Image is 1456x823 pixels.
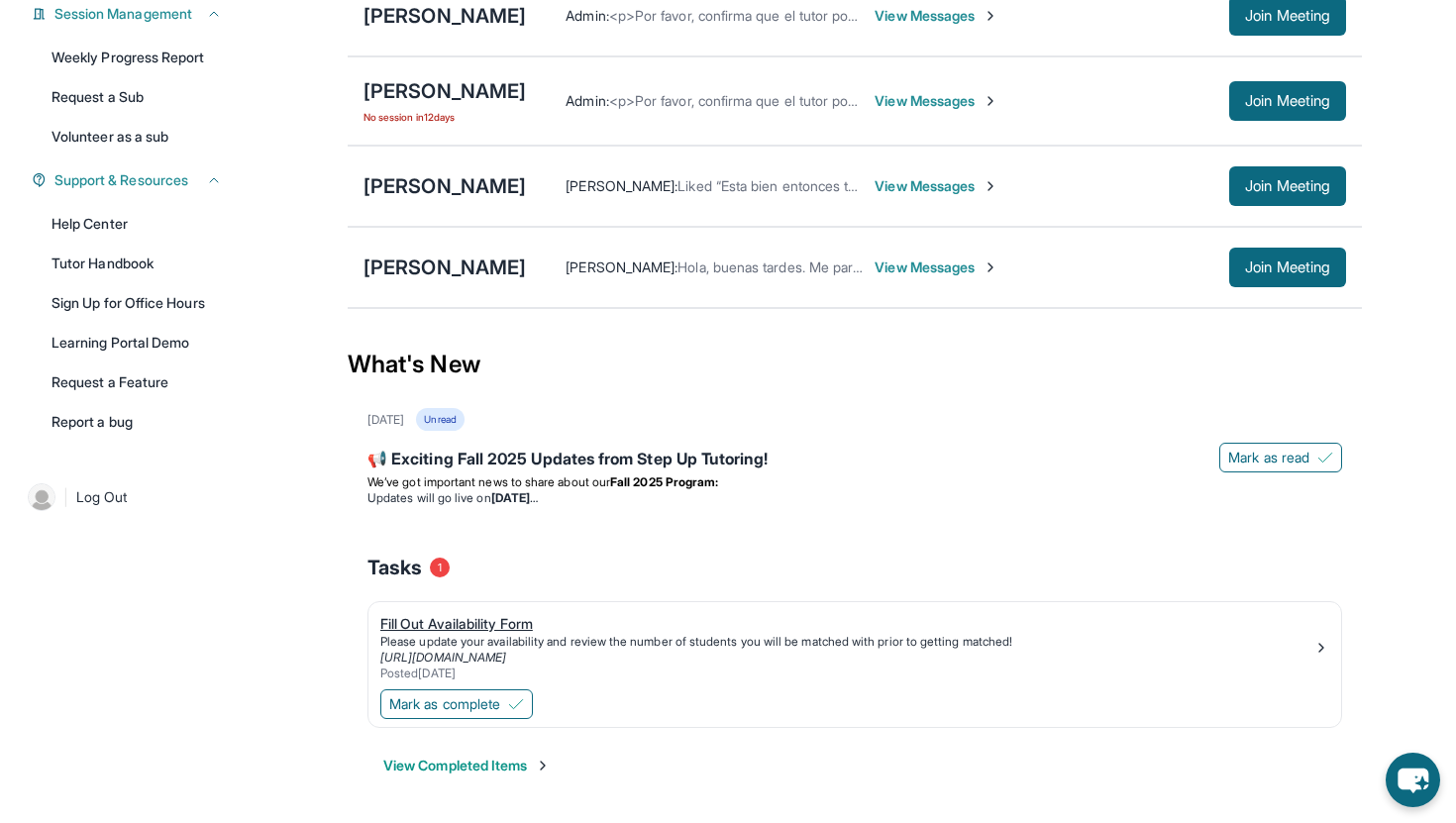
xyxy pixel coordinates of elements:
span: View Messages [875,176,998,196]
div: [PERSON_NAME] [364,254,526,281]
div: Posted [DATE] [380,666,1313,681]
span: Log Out [76,487,128,507]
span: Hola, buenas tardes. Me parece bien iniciar el [DATE]. Y gracias por avisarme. [677,258,1161,275]
span: Join Meeting [1245,95,1330,107]
a: Volunteer as a sub [40,119,234,154]
button: Join Meeting [1229,248,1346,287]
button: Support & Resources [47,170,222,190]
a: Weekly Progress Report [40,40,234,75]
span: Admin : [566,7,608,24]
span: Join Meeting [1245,180,1330,192]
span: Support & Resources [54,170,188,190]
span: No session in 12 days [364,109,526,125]
img: Chevron-Right [983,8,998,24]
span: <p>Por favor, confirma que el tutor podrá asistir a tu primera hora de reunión asignada antes de ... [609,92,1342,109]
a: Report a bug [40,404,234,440]
a: Help Center [40,206,234,242]
img: Chevron-Right [983,259,998,275]
button: View Completed Items [383,756,551,775]
a: Sign Up for Office Hours [40,285,234,321]
span: Join Meeting [1245,10,1330,22]
li: Updates will go live on [367,490,1342,506]
span: Join Meeting [1245,261,1330,273]
strong: [DATE] [491,490,538,505]
span: Mark as read [1228,448,1309,467]
img: Mark as read [1317,450,1333,465]
div: [PERSON_NAME] [364,77,526,105]
button: Mark as complete [380,689,533,719]
span: <p>Por favor, confirma que el tutor podrá asistir a tu primera hora de reunión asignada antes de ... [609,7,1342,24]
span: View Messages [875,257,998,277]
div: 📢 Exciting Fall 2025 Updates from Step Up Tutoring! [367,447,1342,474]
span: [PERSON_NAME] : [566,177,677,194]
div: [DATE] [367,412,404,428]
span: Mark as complete [389,694,500,714]
span: 1 [430,558,450,577]
div: Please update your availability and review the number of students you will be matched with prior ... [380,634,1313,650]
span: View Messages [875,91,998,111]
a: [URL][DOMAIN_NAME] [380,650,506,665]
span: Admin : [566,92,608,109]
img: Mark as complete [508,696,524,712]
a: Fill Out Availability FormPlease update your availability and review the number of students you w... [368,602,1341,685]
div: Unread [416,408,464,431]
div: What's New [348,321,1362,408]
a: Tutor Handbook [40,246,234,281]
button: chat-button [1386,753,1440,807]
span: We’ve got important news to share about our [367,474,610,489]
div: [PERSON_NAME] [364,172,526,200]
button: Join Meeting [1229,166,1346,206]
a: |Log Out [20,475,234,519]
span: Session Management [54,4,192,24]
a: Request a Feature [40,364,234,400]
span: Tasks [367,554,422,581]
img: Chevron-Right [983,93,998,109]
a: Learning Portal Demo [40,325,234,360]
span: | [63,485,68,509]
div: [PERSON_NAME] [364,2,526,30]
a: Request a Sub [40,79,234,115]
strong: Fall 2025 Program: [610,474,718,489]
button: Mark as read [1219,443,1342,472]
img: Chevron-Right [983,178,998,194]
img: user-img [28,483,55,511]
button: Join Meeting [1229,81,1346,121]
button: Session Management [47,4,222,24]
span: Liked “Esta bien entonces tendremos nuestras citas de 6-7” [677,177,1052,194]
span: View Messages [875,6,998,26]
div: Fill Out Availability Form [380,614,1313,634]
span: [PERSON_NAME] : [566,258,677,275]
